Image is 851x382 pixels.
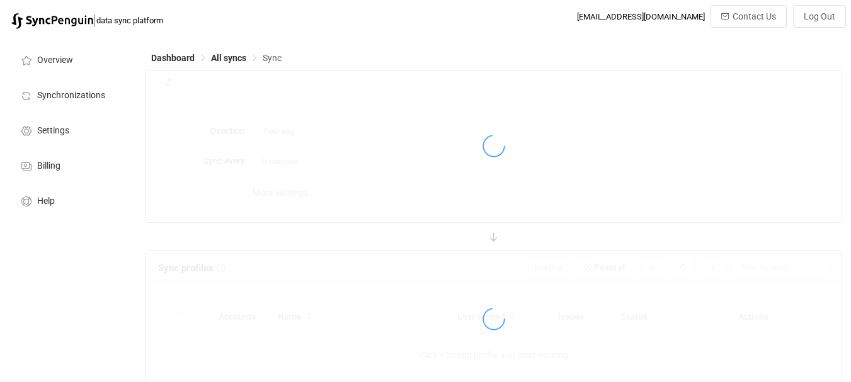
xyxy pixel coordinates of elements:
[804,11,835,21] span: Log Out
[37,55,73,65] span: Overview
[37,126,69,136] span: Settings
[6,147,132,183] a: Billing
[6,112,132,147] a: Settings
[263,53,282,63] span: Sync
[710,5,787,28] button: Contact Us
[11,13,93,29] img: syncpenguin.svg
[6,77,132,112] a: Synchronizations
[93,11,96,29] span: |
[577,12,705,21] div: [EMAIL_ADDRESS][DOMAIN_NAME]
[211,53,246,63] span: All syncs
[37,91,105,101] span: Synchronizations
[6,183,132,218] a: Help
[151,53,195,63] span: Dashboard
[96,16,163,25] span: data sync platform
[793,5,846,28] button: Log Out
[6,42,132,77] a: Overview
[37,161,60,171] span: Billing
[11,11,163,29] a: |data sync platform
[37,196,55,206] span: Help
[151,53,282,62] div: Breadcrumb
[733,11,776,21] span: Contact Us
